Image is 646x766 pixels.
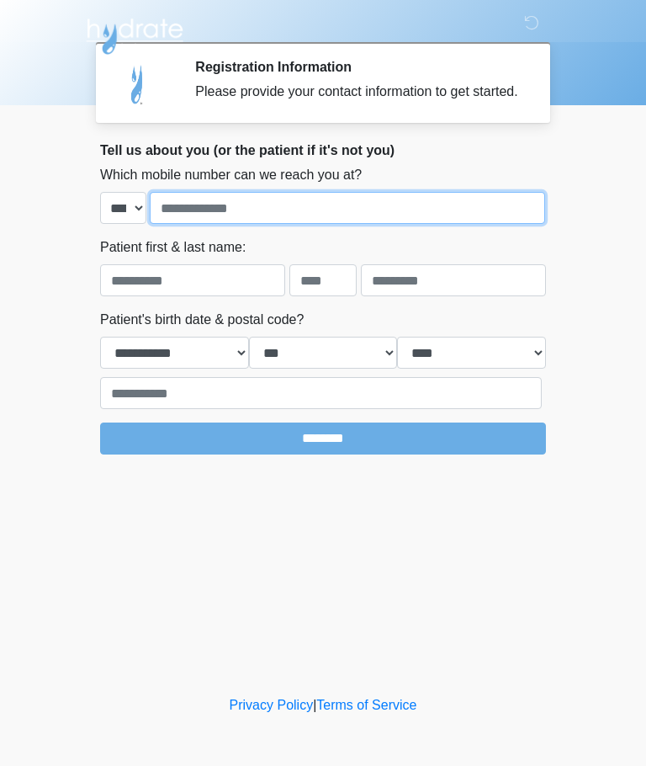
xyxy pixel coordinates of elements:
[100,310,304,330] label: Patient's birth date & postal code?
[195,82,521,102] div: Please provide your contact information to get started.
[100,165,362,185] label: Which mobile number can we reach you at?
[83,13,186,56] img: Hydrate IV Bar - Arcadia Logo
[313,698,316,712] a: |
[316,698,416,712] a: Terms of Service
[100,237,246,258] label: Patient first & last name:
[113,59,163,109] img: Agent Avatar
[100,142,546,158] h2: Tell us about you (or the patient if it's not you)
[230,698,314,712] a: Privacy Policy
